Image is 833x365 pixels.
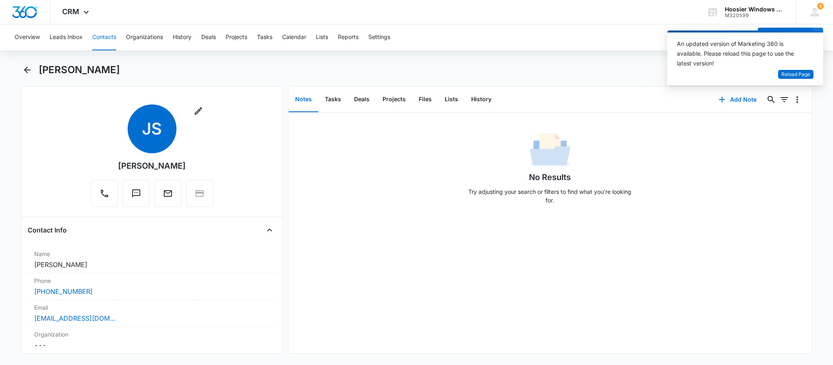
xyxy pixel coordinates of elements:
[765,93,778,106] button: Search...
[34,340,270,350] dd: ---
[34,303,270,312] label: Email
[438,87,465,112] button: Lists
[21,63,33,76] button: Back
[123,193,150,200] a: Text
[778,70,813,79] button: Reload Page
[282,24,306,50] button: Calendar
[263,224,276,237] button: Close
[91,180,118,207] button: Call
[338,24,359,50] button: Reports
[154,180,181,207] button: Email
[257,24,272,50] button: Tasks
[34,330,270,339] label: Organization
[368,24,390,50] button: Settings
[34,313,115,323] a: [EMAIL_ADDRESS][DOMAIN_NAME]
[34,260,270,269] dd: [PERSON_NAME]
[201,24,216,50] button: Deals
[817,3,824,9] span: 5
[34,287,93,296] a: [PHONE_NUMBER]
[791,93,804,106] button: Overflow Menu
[128,104,176,153] span: JS
[28,225,67,235] h4: Contact Info
[173,24,191,50] button: History
[778,93,791,106] button: Filters
[28,246,276,273] div: Name[PERSON_NAME]
[28,273,276,300] div: Phone[PHONE_NUMBER]
[289,87,318,112] button: Notes
[677,39,804,68] div: An updated version of Marketing 360 is available. Please reload this page to use the latest version!
[711,90,765,109] button: Add Note
[118,160,186,172] div: [PERSON_NAME]
[62,7,79,16] span: CRM
[91,193,118,200] a: Call
[123,180,150,207] button: Text
[781,71,810,78] span: Reload Page
[154,193,181,200] a: Email
[465,187,635,204] p: Try adjusting your search or filters to find what you’re looking for.
[34,250,270,258] label: Name
[50,24,83,50] button: Leads Inbox
[725,6,784,13] div: account name
[529,171,571,183] h1: No Results
[318,87,348,112] button: Tasks
[126,24,163,50] button: Organizations
[15,24,40,50] button: Overview
[92,24,116,50] button: Contacts
[316,24,328,50] button: Lists
[817,3,824,9] div: notifications count
[226,24,247,50] button: Projects
[465,87,498,112] button: History
[39,64,120,76] h1: [PERSON_NAME]
[725,13,784,18] div: account id
[34,276,270,285] label: Phone
[758,28,813,47] button: Add Contact
[412,87,438,112] button: Files
[376,87,412,112] button: Projects
[530,130,570,171] img: No Data
[28,300,276,327] div: Email[EMAIL_ADDRESS][DOMAIN_NAME]
[28,327,276,353] div: Organization---
[348,87,376,112] button: Deals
